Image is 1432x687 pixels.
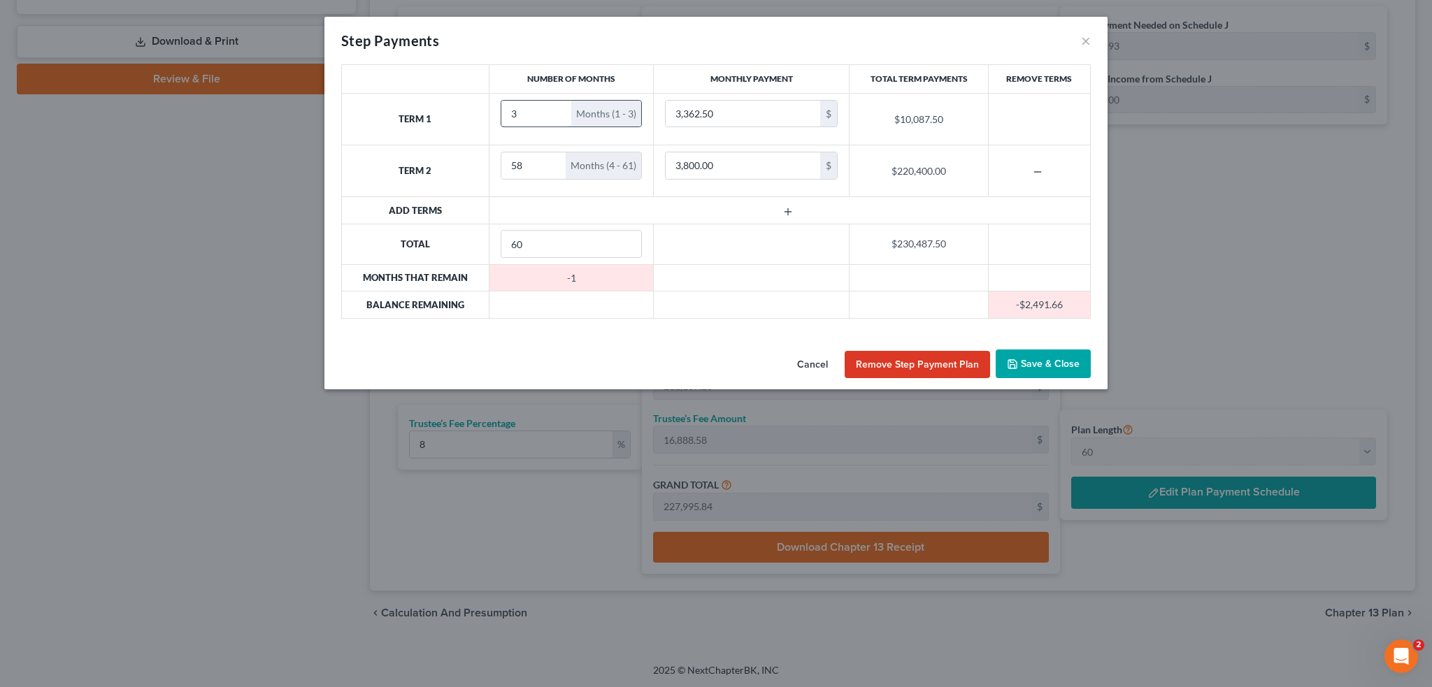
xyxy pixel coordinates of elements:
[489,65,654,94] th: Number of Months
[501,101,572,127] input: --
[489,264,654,291] td: -1
[666,152,820,179] input: 0.00
[996,349,1091,379] button: Save & Close
[850,145,988,197] td: $220,400.00
[1384,639,1418,673] iframe: Intercom live chat
[566,152,641,179] div: Months (4 - 61)
[820,101,837,127] div: $
[666,101,820,127] input: 0.00
[342,145,489,197] th: Term 2
[850,65,988,94] th: Total Term Payments
[850,93,988,145] td: $10,087.50
[988,65,1090,94] th: Remove Terms
[342,93,489,145] th: Term 1
[342,291,489,318] th: Balance Remaining
[845,351,990,379] button: Remove Step Payment Plan
[988,291,1090,318] td: -$2,491.66
[850,224,988,264] td: $230,487.50
[820,152,837,179] div: $
[1413,639,1424,651] span: 2
[571,101,641,127] div: Months (1 - 3)
[342,224,489,264] th: Total
[786,351,839,379] button: Cancel
[341,31,439,50] div: Step Payments
[342,197,489,224] th: Add Terms
[501,152,566,179] input: --
[342,264,489,291] th: Months that Remain
[654,65,850,94] th: Monthly Payment
[501,231,642,257] input: --
[1081,32,1091,49] button: ×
